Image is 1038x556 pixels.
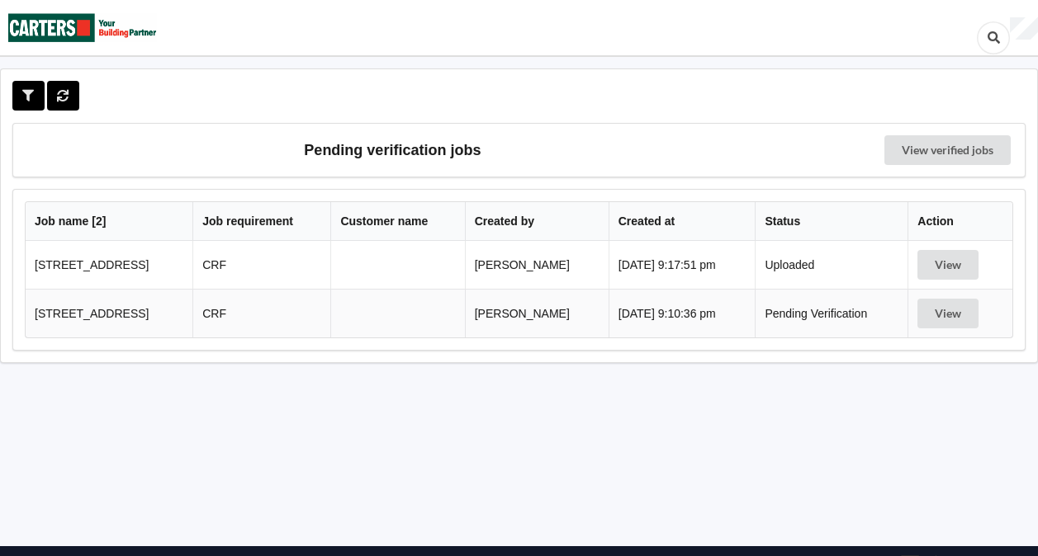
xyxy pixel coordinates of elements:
[755,202,908,241] th: Status
[26,289,192,337] td: [STREET_ADDRESS]
[755,289,908,337] td: Pending Verification
[917,307,982,320] a: View
[917,299,979,328] button: View
[755,241,908,289] td: Uploaded
[192,241,330,289] td: CRF
[609,202,756,241] th: Created at
[465,202,609,241] th: Created by
[465,289,609,337] td: [PERSON_NAME]
[192,289,330,337] td: CRF
[25,135,761,165] h3: Pending verification jobs
[8,1,157,54] img: Carters
[917,250,979,280] button: View
[917,258,982,271] a: View
[609,289,756,337] td: [DATE] 9:10:36 pm
[465,241,609,289] td: [PERSON_NAME]
[26,202,192,241] th: Job name [ 2 ]
[609,241,756,289] td: [DATE] 9:17:51 pm
[330,202,464,241] th: Customer name
[908,202,1012,241] th: Action
[26,241,192,289] td: [STREET_ADDRESS]
[884,135,1011,165] a: View verified jobs
[1010,17,1038,40] div: User Profile
[192,202,330,241] th: Job requirement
